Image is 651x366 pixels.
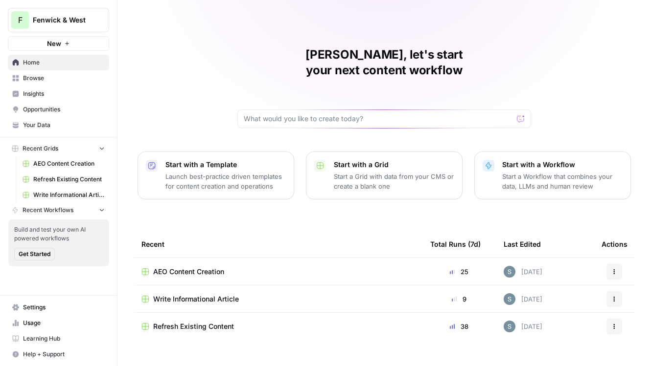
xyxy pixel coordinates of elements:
button: Start with a TemplateLaunch best-practice driven templates for content creation and operations [138,151,294,199]
div: [DATE] [504,293,542,305]
input: What would you like to create today? [244,114,513,124]
div: Actions [602,231,628,258]
div: Last Edited [504,231,541,258]
span: Your Data [23,121,105,129]
span: AEO Content Creation [33,159,105,168]
button: New [8,36,109,51]
button: Workspace: Fenwick & West [8,8,109,32]
a: AEO Content Creation [141,267,415,277]
button: Recent Workflows [8,203,109,217]
p: Start a Grid with data from your CMS or create a blank one [334,172,454,191]
span: Build and test your own AI powered workflows [14,225,103,243]
p: Launch best-practice driven templates for content creation and operations [165,172,286,191]
a: Refresh Existing Content [18,172,109,187]
img: w7f6q2jfcebns90hntjxsl93h3td [504,293,515,305]
a: Opportunities [8,102,109,117]
span: Browse [23,74,105,83]
button: Start with a WorkflowStart a Workflow that combines your data, LLMs and human review [474,151,631,199]
span: Learning Hub [23,334,105,343]
span: AEO Content Creation [153,267,224,277]
a: Write Informational Article [18,187,109,203]
span: Fenwick & West [33,15,92,25]
a: Write Informational Article [141,294,415,304]
a: Learning Hub [8,331,109,346]
a: Your Data [8,117,109,133]
h1: [PERSON_NAME], let's start your next content workflow [237,47,531,78]
span: Usage [23,319,105,327]
span: Refresh Existing Content [153,322,234,331]
span: F [18,14,23,26]
p: Start with a Workflow [502,160,623,170]
span: Write Informational Article [33,191,105,199]
a: AEO Content Creation [18,156,109,172]
span: Settings [23,303,105,312]
img: w7f6q2jfcebns90hntjxsl93h3td [504,321,515,332]
a: Usage [8,315,109,331]
a: Refresh Existing Content [141,322,415,331]
div: Total Runs (7d) [430,231,481,258]
p: Start with a Grid [334,160,454,170]
button: Start with a GridStart a Grid with data from your CMS or create a blank one [306,151,463,199]
div: 25 [430,267,488,277]
span: Insights [23,89,105,98]
span: Write Informational Article [153,294,239,304]
a: Home [8,55,109,70]
button: Recent Grids [8,141,109,156]
img: w7f6q2jfcebns90hntjxsl93h3td [504,266,515,278]
span: Get Started [19,250,50,258]
span: New [47,39,61,48]
div: 38 [430,322,488,331]
button: Get Started [14,248,55,260]
span: Recent Grids [23,144,58,153]
span: Home [23,58,105,67]
div: [DATE] [504,321,542,332]
p: Start with a Template [165,160,286,170]
div: [DATE] [504,266,542,278]
a: Browse [8,70,109,86]
a: Insights [8,86,109,102]
span: Refresh Existing Content [33,175,105,184]
span: Recent Workflows [23,206,73,215]
span: Help + Support [23,350,105,359]
p: Start a Workflow that combines your data, LLMs and human review [502,172,623,191]
div: Recent [141,231,415,258]
span: Opportunities [23,105,105,114]
button: Help + Support [8,346,109,362]
a: Settings [8,300,109,315]
div: 9 [430,294,488,304]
